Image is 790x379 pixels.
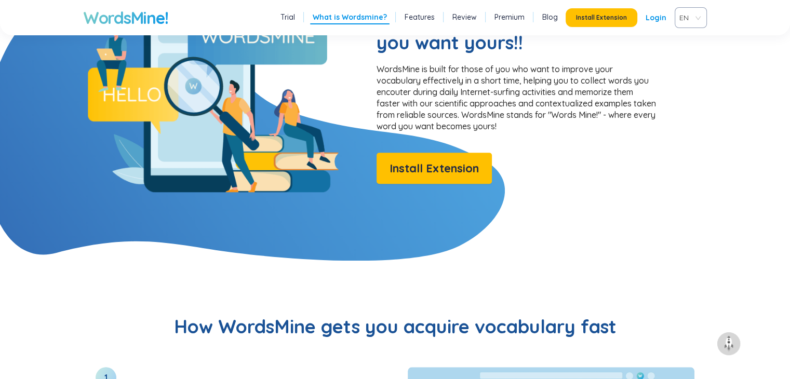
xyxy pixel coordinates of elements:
[27,27,114,35] div: Domain: [DOMAIN_NAME]
[103,65,112,74] img: tab_keywords_by_traffic_grey.svg
[83,314,707,339] h2: How WordsMine gets you acquire vocabulary fast
[390,159,479,178] span: Install Extension
[115,66,175,73] div: Keywords by Traffic
[280,12,295,22] a: Trial
[29,17,51,25] div: v 4.0.25
[313,12,387,22] a: What is Wordsmine?
[452,12,477,22] a: Review
[83,7,168,28] a: WordsMine!
[39,66,93,73] div: Domain Overview
[377,153,492,184] button: Install Extension
[679,10,698,25] span: VIE
[566,8,637,27] button: Install Extension
[28,65,36,74] img: tab_domain_overview_orange.svg
[542,12,558,22] a: Blog
[17,27,25,35] img: website_grey.svg
[17,17,25,25] img: logo_orange.svg
[405,12,435,22] a: Features
[646,8,666,27] a: Login
[576,13,627,22] span: Install Extension
[494,12,525,22] a: Premium
[720,335,737,352] img: to top
[377,63,657,132] p: WordsMine is built for those of you who want to improve your vocabulary effectively in a short ti...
